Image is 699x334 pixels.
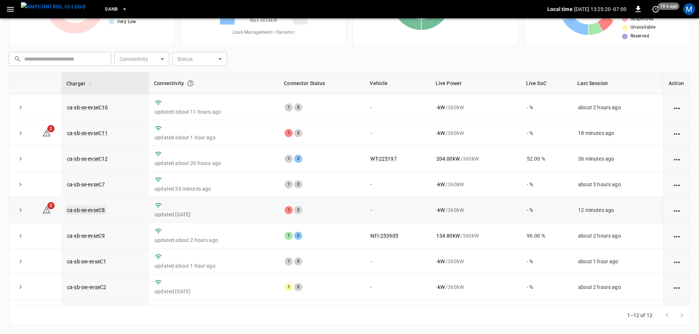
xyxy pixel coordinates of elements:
[155,236,273,244] p: updated about 2 hours ago
[15,282,26,293] button: expand row
[436,283,445,291] p: - kW
[250,17,277,25] span: Max. 4634 kW
[67,284,106,290] a: ca-sb-sw-evseC2
[285,206,293,214] div: 1
[67,156,108,162] a: ca-sb-se-evseC12
[67,181,105,187] a: ca-sb-se-evseC7
[521,72,572,95] th: Live SoC
[42,129,51,135] a: 2
[627,312,653,319] p: 1–12 of 12
[436,232,460,239] p: 134.80 kW
[436,206,515,214] div: / 360 kW
[365,249,430,274] td: -
[285,283,293,291] div: 1
[294,180,302,188] div: 2
[155,185,273,192] p: updated 39 minutes ago
[294,103,302,111] div: 2
[572,72,663,95] th: Last Session
[15,230,26,241] button: expand row
[365,72,430,95] th: Vehicle
[521,274,572,300] td: - %
[15,179,26,190] button: expand row
[521,120,572,146] td: - %
[365,120,430,146] td: -
[572,146,663,172] td: 36 minutes ago
[155,108,273,115] p: updated about 11 hours ago
[294,129,302,137] div: 2
[294,206,302,214] div: 2
[630,15,654,23] span: Suspended
[233,29,295,36] span: Load Management = Dynamic
[184,77,197,90] button: Connection between the charger and our software.
[436,155,460,162] p: 204.00 kW
[436,258,515,265] div: / 360 kW
[630,33,649,40] span: Reserved
[572,172,663,197] td: about 3 hours ago
[294,155,302,163] div: 2
[436,129,445,137] p: - kW
[436,155,515,162] div: / 360 kW
[285,129,293,137] div: 1
[155,288,273,295] p: updated [DATE]
[102,2,130,16] button: SanB
[436,181,515,188] div: / 360 kW
[365,172,430,197] td: -
[294,283,302,291] div: 2
[672,155,681,162] div: action cell options
[155,211,273,218] p: updated [DATE]
[572,197,663,223] td: 12 minutes ago
[430,72,521,95] th: Live Power
[436,232,515,239] div: / 360 kW
[663,72,690,95] th: Action
[279,72,365,95] th: Connector Status
[155,134,273,141] p: updated about 1 hour ago
[66,79,95,88] span: Charger
[285,180,293,188] div: 1
[521,197,572,223] td: - %
[67,258,106,264] a: ca-sb-sw-evseC1
[683,3,695,15] div: profile-icon
[658,3,680,10] span: 10 s ago
[365,95,430,120] td: -
[21,2,86,11] img: ampcontrol.io logo
[521,172,572,197] td: - %
[285,257,293,265] div: 1
[15,256,26,267] button: expand row
[155,159,273,167] p: updated about 20 hours ago
[672,181,681,188] div: action cell options
[42,207,51,213] a: 3
[572,274,663,300] td: about 2 hours ago
[572,223,663,249] td: about 2 hours ago
[294,232,302,240] div: 2
[67,104,108,110] a: ca-sb-se-evseC10
[105,5,118,14] span: SanB
[15,153,26,164] button: expand row
[672,104,681,111] div: action cell options
[117,18,136,26] span: Very Low
[285,232,293,240] div: 1
[285,103,293,111] div: 1
[15,205,26,216] button: expand row
[66,206,106,214] a: ca-sb-se-evseC8
[672,283,681,291] div: action cell options
[521,300,572,326] td: 99.00 %
[436,104,445,111] p: - kW
[574,5,626,13] p: [DATE] 13:25:20 -07:00
[370,233,398,239] a: NFI-253905
[436,181,445,188] p: - kW
[572,249,663,274] td: about 1 hour ago
[370,156,396,162] a: WT-225197
[572,95,663,120] td: about 2 hours ago
[285,155,293,163] div: 1
[572,300,663,326] td: about 1 hour ago
[572,120,663,146] td: 18 minutes ago
[672,258,681,265] div: action cell options
[294,257,302,265] div: 2
[547,5,573,13] p: Local time
[436,104,515,111] div: / 360 kW
[365,197,430,223] td: -
[630,24,655,31] span: Unavailable
[436,258,445,265] p: - kW
[672,206,681,214] div: action cell options
[672,232,681,239] div: action cell options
